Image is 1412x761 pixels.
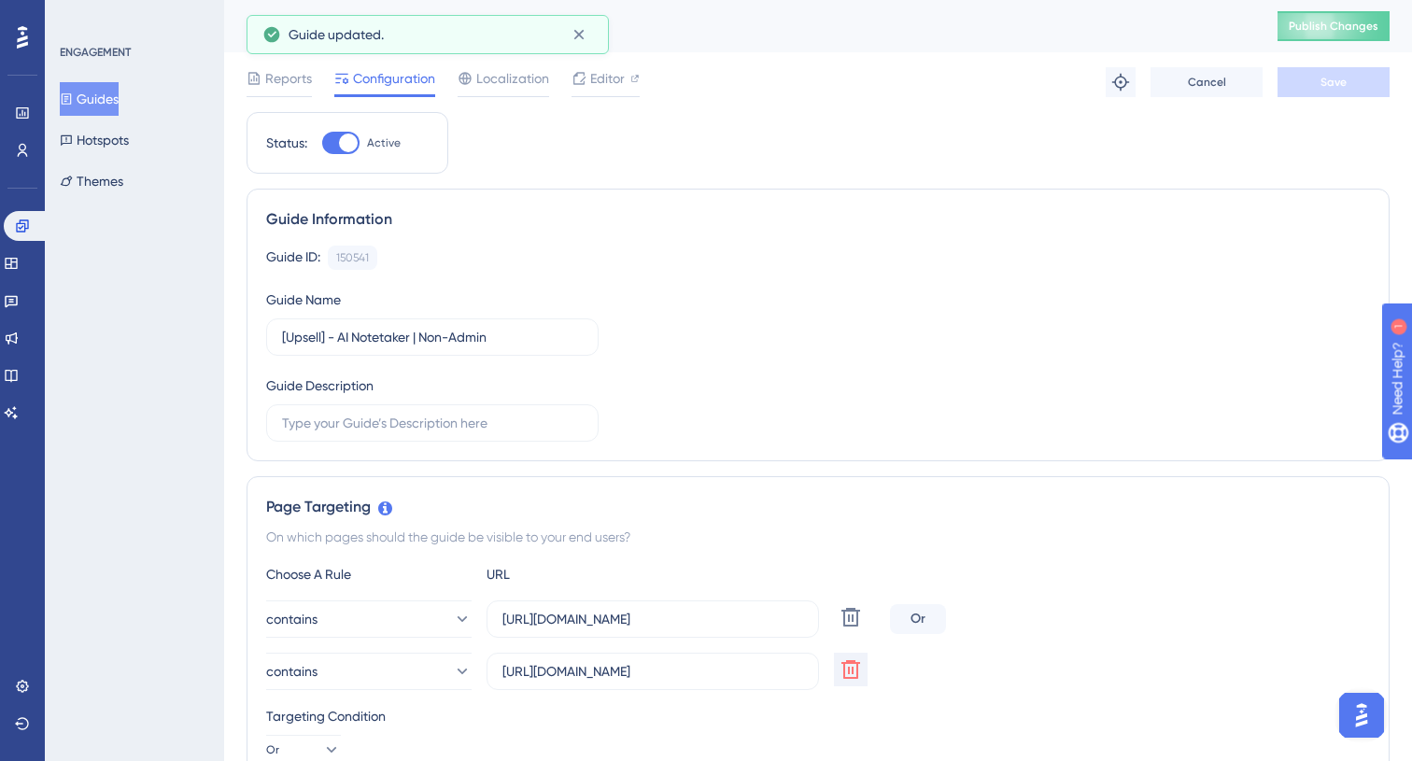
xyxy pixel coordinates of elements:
span: contains [266,660,318,683]
div: Or [890,604,946,634]
button: Hotspots [60,123,129,157]
input: yourwebsite.com/path [502,609,803,629]
button: Guides [60,82,119,116]
div: Guide Name [266,289,341,311]
span: Guide updated. [289,23,384,46]
button: Themes [60,164,123,198]
span: contains [266,608,318,630]
span: Localization [476,67,549,90]
button: contains [266,600,472,638]
div: [Upsell] - AI Notetaker | Non-Admin [247,13,1231,39]
input: yourwebsite.com/path [502,661,803,682]
div: Guide Information [266,208,1370,231]
span: Publish Changes [1289,19,1378,34]
div: URL [487,563,692,585]
button: Publish Changes [1278,11,1390,41]
iframe: UserGuiding AI Assistant Launcher [1334,687,1390,743]
div: ENGAGEMENT [60,45,131,60]
div: On which pages should the guide be visible to your end users? [266,526,1370,548]
span: Reports [265,67,312,90]
button: contains [266,653,472,690]
div: 1 [130,9,135,24]
div: 150541 [336,250,369,265]
button: Cancel [1151,67,1263,97]
div: Status: [266,132,307,154]
div: Guide ID: [266,246,320,270]
button: Save [1278,67,1390,97]
div: Guide Description [266,374,374,397]
input: Type your Guide’s Description here [282,413,583,433]
div: Targeting Condition [266,705,1370,727]
div: Choose A Rule [266,563,472,585]
span: Editor [590,67,625,90]
span: Cancel [1188,75,1226,90]
span: Or [266,742,279,757]
span: Configuration [353,67,435,90]
span: Save [1320,75,1347,90]
span: Need Help? [44,5,117,27]
span: Active [367,135,401,150]
input: Type your Guide’s Name here [282,327,583,347]
div: Page Targeting [266,496,1370,518]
